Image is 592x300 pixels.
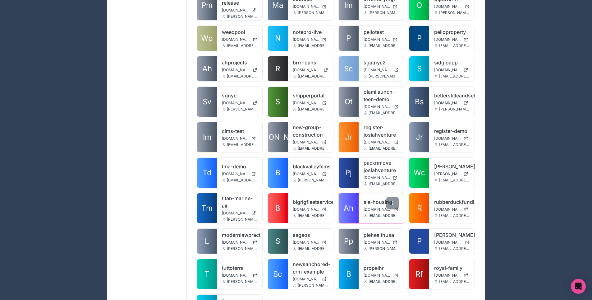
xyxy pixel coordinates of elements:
span: Sc [344,64,353,74]
a: pellotest [364,28,399,36]
a: [DOMAIN_NAME] [364,207,399,212]
a: sgatnyc2 [364,59,399,66]
a: notepro-live [293,28,328,36]
span: [PERSON_NAME][EMAIL_ADDRESS][PERSON_NAME][DOMAIN_NAME] [439,10,470,15]
span: [DOMAIN_NAME] [293,240,319,245]
span: [PERSON_NAME][EMAIL_ADDRESS][PERSON_NAME][DOMAIN_NAME] [439,107,470,112]
a: [DOMAIN_NAME] [434,207,470,212]
span: T [204,269,209,279]
span: [DOMAIN_NAME] [293,277,319,282]
span: [DOMAIN_NAME] [222,273,250,278]
span: [DOMAIN_NAME] [364,104,392,109]
span: Rf [415,269,423,279]
span: [EMAIL_ADDRESS][DOMAIN_NAME] [439,74,470,79]
a: blackvalleyfilms [293,163,328,170]
span: [PERSON_NAME][DOMAIN_NAME] [434,171,461,176]
a: [DOMAIN_NAME] [222,101,257,105]
a: [DOMAIN_NAME] [222,68,257,73]
span: [EMAIL_ADDRESS][DOMAIN_NAME] [227,43,257,48]
span: Td [203,168,212,178]
span: [EMAIL_ADDRESS][DOMAIN_NAME] [439,279,470,284]
a: [DOMAIN_NAME] [222,273,257,278]
span: [EMAIL_ADDRESS][DOMAIN_NAME] [369,110,399,115]
span: Pm [201,0,213,10]
a: [DOMAIN_NAME] [293,207,328,212]
span: Tm [201,203,213,213]
a: bigrigfleetservice [293,198,328,206]
span: Ma [272,0,283,10]
a: R [268,56,288,81]
a: sgnyc [222,92,257,99]
span: [DOMAIN_NAME] [222,211,249,216]
span: [DOMAIN_NAME] [364,37,390,42]
span: [EMAIL_ADDRESS][DOMAIN_NAME] [439,142,470,147]
a: titan-marine-air [222,195,257,209]
span: [PERSON_NAME][EMAIL_ADDRESS][DOMAIN_NAME] [369,246,399,251]
span: [EMAIL_ADDRESS][DOMAIN_NAME] [439,213,470,218]
span: Im [344,0,353,10]
a: P [409,26,429,51]
a: weedpool [222,28,257,36]
a: [PERSON_NAME][DOMAIN_NAME] [434,171,470,176]
a: tma-demo [222,163,257,170]
span: P [346,33,351,43]
span: [EMAIL_ADDRESS][DOMAIN_NAME] [298,107,328,112]
a: Wp [197,26,217,51]
span: B [275,203,280,213]
a: P [339,26,359,51]
span: Wp [201,33,213,43]
a: [DOMAIN_NAME] [364,240,399,245]
span: [EMAIL_ADDRESS][DOMAIN_NAME] [369,213,399,218]
span: [EMAIL_ADDRESS][DOMAIN_NAME] [369,279,399,284]
span: [DOMAIN_NAME] [222,240,250,245]
a: Ah [339,193,359,223]
a: brrrrloans [293,59,328,66]
span: P [417,33,422,43]
a: Td [197,158,217,188]
a: [DOMAIN_NAME] [364,4,399,9]
span: [DOMAIN_NAME] [222,8,249,13]
a: register-demo [434,127,470,135]
span: [EMAIL_ADDRESS][DOMAIN_NAME] [227,178,257,183]
span: [DOMAIN_NAME] [293,68,321,73]
span: Ot [345,97,353,107]
a: [PERSON_NAME] [434,231,470,239]
span: R [417,203,422,213]
a: [DOMAIN_NAME] [364,140,399,145]
a: [DOMAIN_NAME] [293,37,328,42]
span: Sc [273,269,282,279]
span: [EMAIL_ADDRESS][DOMAIN_NAME] [369,181,399,186]
a: ahprojects [222,59,257,66]
a: Sv [197,87,217,117]
a: [DOMAIN_NAME] [434,240,470,245]
a: Wc [409,158,429,188]
span: Wc [414,168,425,178]
span: [PERSON_NAME][EMAIL_ADDRESS][DOMAIN_NAME] [227,107,257,112]
a: [DOMAIN_NAME] [434,273,470,278]
a: Im [197,122,217,152]
span: [DOMAIN_NAME] [293,207,319,212]
span: N [275,33,281,43]
a: [PERSON_NAME] [434,163,470,170]
span: P [417,236,422,246]
a: L [197,229,217,254]
a: modernlawpractice [222,231,257,239]
span: [PERSON_NAME][EMAIL_ADDRESS][DOMAIN_NAME] [298,10,328,15]
span: [PERSON_NAME][EMAIL_ADDRESS][DOMAIN_NAME] [369,74,399,79]
a: [DOMAIN_NAME] [293,68,328,73]
a: Tm [197,193,217,223]
span: [DOMAIN_NAME] [364,207,392,212]
a: pelloproperty [434,28,470,36]
span: [EMAIL_ADDRESS][DOMAIN_NAME] [227,74,257,79]
a: Ah [197,56,217,81]
a: [DOMAIN_NAME] [222,136,257,141]
a: piehealthusa [364,231,399,239]
span: Jr [345,132,352,142]
span: [EMAIL_ADDRESS][DOMAIN_NAME] [298,213,328,218]
span: [PERSON_NAME][EMAIL_ADDRESS][DOMAIN_NAME] [298,283,328,288]
a: [DOMAIN_NAME] [364,175,399,180]
span: Bs [415,97,424,107]
span: [DOMAIN_NAME] [364,273,392,278]
a: N [268,26,288,51]
a: Sc [339,56,359,81]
